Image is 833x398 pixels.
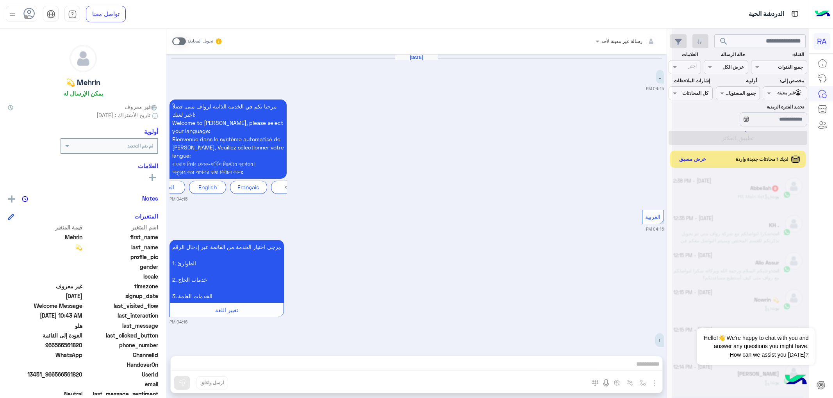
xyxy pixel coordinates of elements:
img: tab [46,10,55,19]
span: HandoverOn [84,361,159,369]
span: اسم المتغير [84,223,159,231]
img: tab [68,10,77,19]
span: null [8,380,82,388]
button: ارسل واغلق [196,376,228,389]
span: 💫 [8,243,82,251]
div: loading... [733,124,747,138]
div: اختر [689,62,698,71]
span: phone_number [84,341,159,349]
small: 04:15 PM [646,85,664,92]
span: last_visited_flow [84,302,159,310]
div: English [189,181,226,194]
span: last_clicked_button [84,331,159,339]
img: hulul-logo.png [782,367,810,394]
span: last_message [84,322,159,330]
span: رسالة غير معينة لأحد [601,38,642,44]
span: 13451_966566561820 [8,370,82,378]
div: Français [230,181,267,194]
img: notes [22,196,28,202]
h5: Mehrin 💫 [66,78,100,87]
span: last_interaction [84,311,159,320]
span: 2024-12-03T14:51:01.922Z [8,292,82,300]
span: هلو [8,322,82,330]
h6: Notes [142,195,158,202]
h6: المتغيرات [134,213,158,220]
h6: [DATE] [395,55,438,60]
span: Hello!👋 We're happy to chat with you and answer any questions you might have. How can we assist y... [697,328,814,365]
h6: يمكن الإرسال له [63,90,103,97]
b: لم يتم التحديد [127,143,153,149]
span: العودة إلى القائمة [8,331,82,339]
label: العلامات [669,51,698,58]
span: Mehrin [8,233,82,241]
span: 2 [8,351,82,359]
span: 2025-09-23T07:43:55.48Z [8,311,82,320]
span: null [8,263,82,271]
span: تغيير اللغة [215,307,238,313]
img: defaultAdmin.png [70,45,96,72]
img: profile [8,9,18,19]
span: last_name [84,243,159,251]
p: 21/7/2025, 4:15 PM [656,70,664,84]
span: ChannelId [84,351,159,359]
span: first_name [84,233,159,241]
span: null [8,361,82,369]
p: 21/7/2025, 4:16 PM [169,240,284,303]
small: 04:16 PM [169,319,187,325]
span: 0 [8,390,82,398]
h6: العلامات [8,162,158,169]
small: 04:16 PM [646,226,664,232]
p: 21/7/2025, 4:15 PM [169,99,287,179]
a: تواصل معنا [86,6,126,22]
small: 04:15 PM [169,196,187,202]
span: العربية [645,213,660,220]
span: غير معروف [8,282,82,290]
span: signup_date [84,292,159,300]
span: profile_pic [84,253,159,261]
button: تطبيق الفلاتر [669,131,807,145]
span: email [84,380,159,388]
span: last_message_sentiment [84,390,159,398]
p: 21/7/2025, 4:16 PM [655,333,664,347]
img: Logo [815,6,830,22]
span: locale [84,272,159,281]
span: gender [84,263,159,271]
span: 966566561820 [8,341,82,349]
h6: أولوية [144,128,158,135]
p: الدردشة الحية [749,9,784,20]
span: timezone [84,282,159,290]
span: UserId [84,370,159,378]
span: تاريخ الأشتراك : [DATE] [96,111,150,119]
span: غير معروف [125,103,158,111]
div: RA [813,33,830,50]
span: Welcome Message [8,302,82,310]
img: tab [790,9,800,19]
img: add [8,195,15,203]
label: إشارات الملاحظات [669,77,710,84]
div: বাংলা [271,181,308,194]
span: قيمة المتغير [8,223,82,231]
span: null [8,272,82,281]
a: tab [64,6,80,22]
small: تحويل المحادثة [187,38,213,44]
